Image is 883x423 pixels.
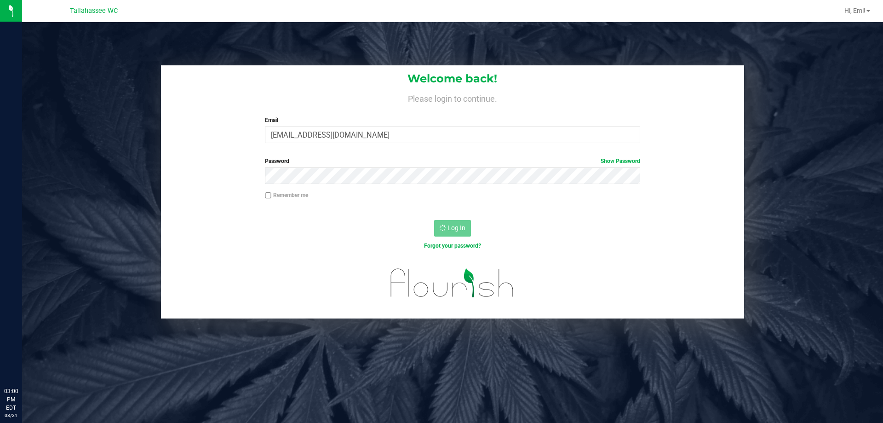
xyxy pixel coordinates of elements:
[601,158,640,164] a: Show Password
[70,7,118,15] span: Tallahassee WC
[161,92,744,103] h4: Please login to continue.
[4,387,18,412] p: 03:00 PM EDT
[265,158,289,164] span: Password
[4,412,18,419] p: 08/21
[379,260,525,307] img: flourish_logo.svg
[265,116,640,124] label: Email
[265,191,308,199] label: Remember me
[434,220,471,237] button: Log In
[424,243,481,249] a: Forgot your password?
[844,7,866,14] span: Hi, Emi!
[447,224,465,232] span: Log In
[265,192,271,199] input: Remember me
[161,73,744,85] h1: Welcome back!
